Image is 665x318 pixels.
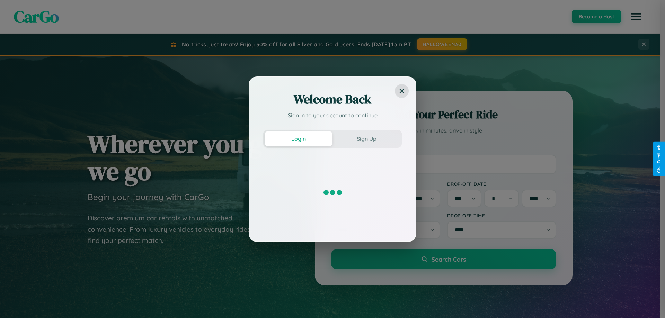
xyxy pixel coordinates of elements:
button: Login [265,131,332,146]
iframe: Intercom live chat [7,294,24,311]
h2: Welcome Back [263,91,402,108]
div: Give Feedback [657,145,662,173]
button: Sign Up [332,131,400,146]
p: Sign in to your account to continue [263,111,402,119]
